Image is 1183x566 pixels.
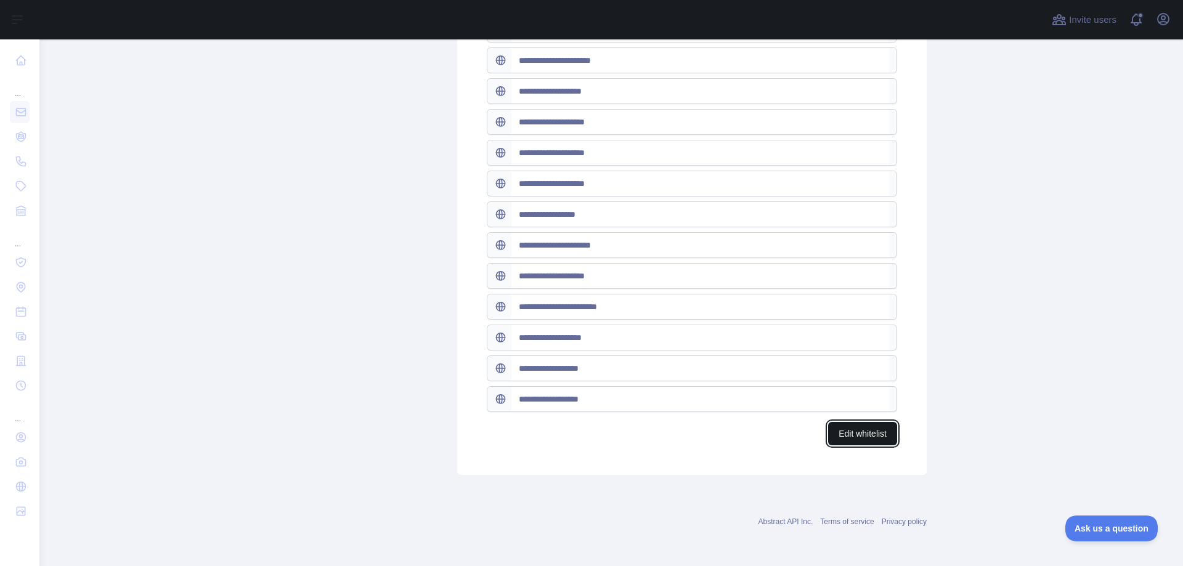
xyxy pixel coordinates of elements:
[10,399,30,424] div: ...
[820,517,874,526] a: Terms of service
[10,74,30,99] div: ...
[1065,515,1158,541] iframe: Toggle Customer Support
[1049,10,1119,30] button: Invite users
[758,517,813,526] a: Abstract API Inc.
[1069,13,1116,27] span: Invite users
[882,517,927,526] a: Privacy policy
[828,422,897,445] button: Edit whitelist
[10,224,30,249] div: ...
